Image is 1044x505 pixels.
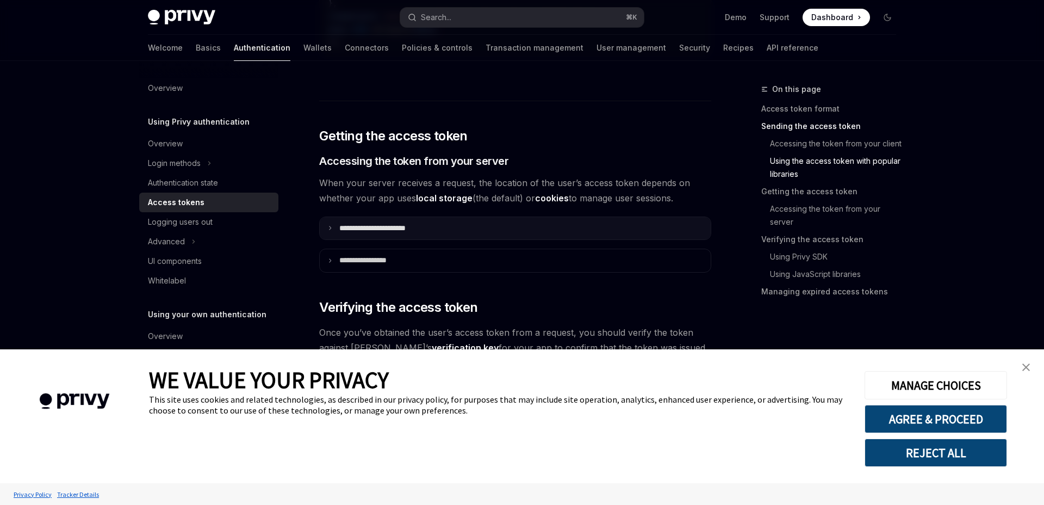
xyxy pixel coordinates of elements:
a: Authentication state [139,173,278,193]
div: Logging users out [148,215,213,229]
a: Tracker Details [54,485,102,504]
span: On this page [772,83,821,96]
h5: Using Privy authentication [148,115,250,128]
div: Search... [421,11,451,24]
a: Authentication [234,35,290,61]
button: Open search [400,8,644,27]
div: Whitelabel [148,274,186,287]
div: Access tokens [148,196,204,209]
img: close banner [1022,364,1030,371]
div: Overview [148,82,183,95]
a: Recipes [723,35,754,61]
strong: verification key [432,342,499,353]
a: Whitelabel [139,271,278,291]
a: Using Privy SDK [761,248,905,266]
a: Overview [139,327,278,346]
a: Policies & controls [402,35,473,61]
a: Managing expired access tokens [761,283,905,300]
img: dark logo [148,10,215,25]
button: AGREE & PROCEED [865,405,1007,433]
a: Overview [139,134,278,153]
a: Access token format [761,100,905,118]
div: Login methods [148,157,201,170]
a: API reference [767,35,818,61]
span: Getting the access token [319,127,468,145]
a: Setup [139,346,278,366]
button: Toggle Login methods section [139,153,278,173]
a: Privacy Policy [11,485,54,504]
button: Toggle dark mode [879,9,896,26]
a: Demo [725,12,747,23]
a: Transaction management [486,35,583,61]
a: Access tokens [139,193,278,212]
a: Verifying the access token [761,231,905,248]
a: Support [760,12,790,23]
h5: Using your own authentication [148,308,266,321]
span: Accessing the token from your server [319,153,508,169]
button: Toggle Advanced section [139,232,278,251]
a: User management [596,35,666,61]
a: Welcome [148,35,183,61]
span: Once you’ve obtained the user’s access token from a request, you should verify the token against ... [319,325,711,371]
strong: local storage [416,193,473,204]
a: close banner [1015,356,1037,378]
span: ⌘ K [626,13,637,22]
a: Wallets [303,35,332,61]
div: UI components [148,255,202,268]
span: Verifying the access token [319,299,477,316]
a: Using the access token with popular libraries [761,152,905,183]
span: WE VALUE YOUR PRIVACY [149,366,389,394]
button: REJECT ALL [865,439,1007,467]
a: Using JavaScript libraries [761,266,905,283]
strong: cookies [535,193,569,204]
div: Advanced [148,235,185,248]
a: Logging users out [139,212,278,232]
button: MANAGE CHOICES [865,371,1007,399]
a: Sending the access token [761,118,905,135]
a: Overview [139,78,278,98]
a: UI components [139,251,278,271]
a: Basics [196,35,221,61]
a: Getting the access token [761,183,905,200]
a: Dashboard [803,9,870,26]
a: Accessing the token from your server [761,200,905,231]
a: Connectors [345,35,389,61]
a: Security [679,35,710,61]
span: When your server receives a request, the location of the user’s access token depends on whether y... [319,175,711,206]
a: Accessing the token from your client [761,135,905,152]
div: Overview [148,137,183,150]
div: Authentication state [148,176,218,189]
div: This site uses cookies and related technologies, as described in our privacy policy, for purposes... [149,394,848,416]
span: Dashboard [811,12,853,23]
div: Overview [148,330,183,343]
img: company logo [16,378,133,425]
